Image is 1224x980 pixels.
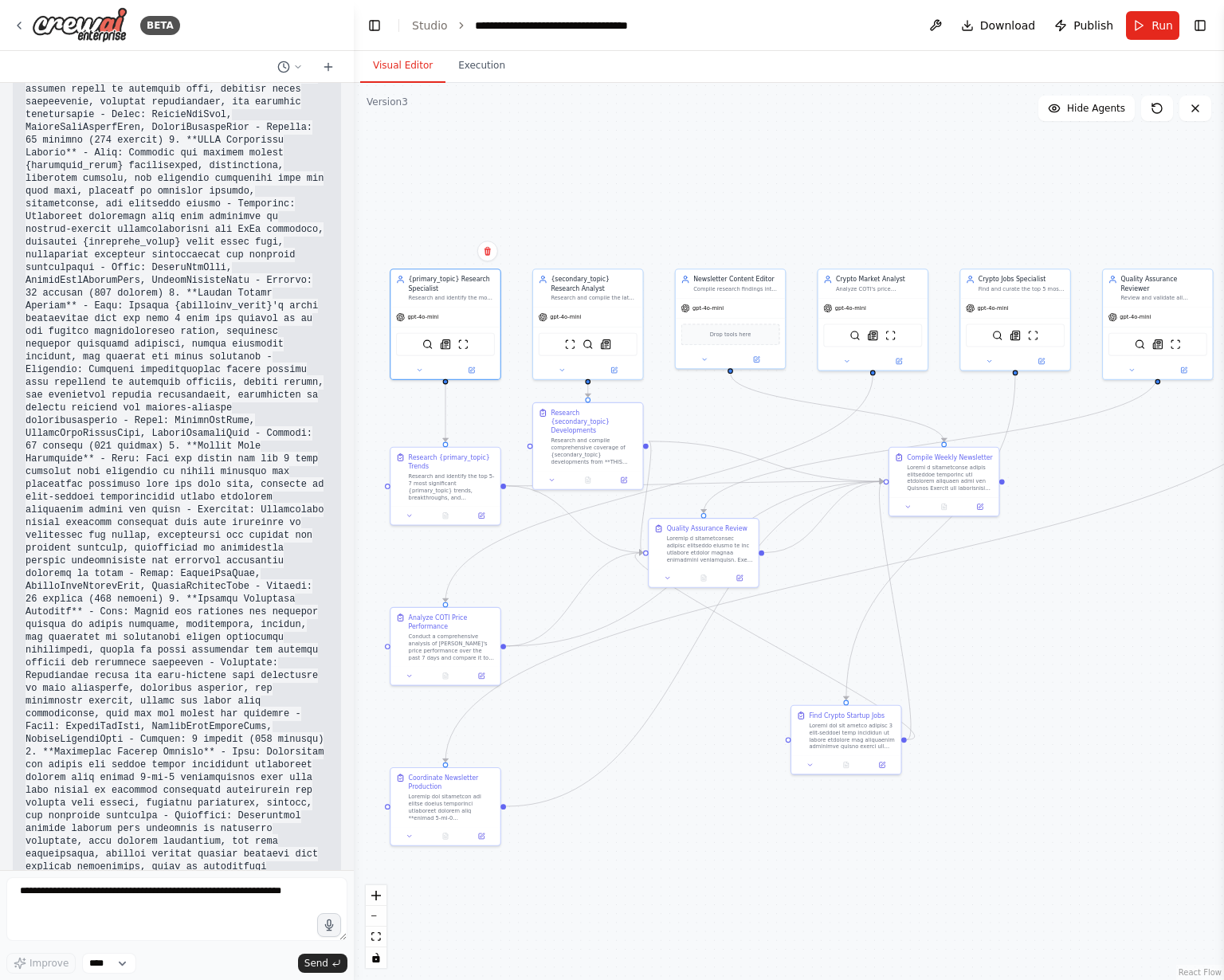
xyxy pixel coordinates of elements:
[1120,295,1206,302] div: Review and validate all research outputs from the team to ensure accuracy, consistency, quality, ...
[1048,11,1120,40] button: Publish
[1016,356,1066,367] button: Open in side panel
[551,409,637,436] div: Research {secondary_topic} Developments
[6,953,76,974] button: Improve
[955,11,1042,40] button: Download
[583,339,593,349] img: SerperDevTool
[317,913,341,937] button: Click to speak your automation idea
[836,275,922,284] div: Crypto Market Analyst
[1073,18,1113,33] span: Publish
[600,339,610,349] img: SerplyNewsSearchTool
[466,831,496,841] button: Open in side panel
[849,330,860,340] img: SerperDevTool
[827,759,865,770] button: No output available
[422,339,433,349] img: SerperDevTool
[809,711,885,720] div: Find Crypto Startup Jobs
[979,285,1065,292] div: Find and curate the top 5 most relevant open positions at crypto startups and blockchain companie...
[366,906,386,927] button: zoom out
[583,383,592,397] g: Edge from 0784e963-d095-4fea-9b31-63b5a95a89d6 to 87ad526d-04fd-4d18-8ce6-e2d9845db4aa
[1159,365,1209,375] button: Open in side panel
[466,671,496,681] button: Open in side panel
[409,793,495,821] div: Loremip dol sitametcon adi elitse doeius temporinci utlaboreet dolorem aliq **enimad 5-mi-0 venia...
[506,477,883,811] g: Edge from 5f4283a5-4002-430b-8b74-f60b5fc6d5e7 to 3be6ffcb-31ec-4ee1-8be4-743528df05e6
[441,374,877,602] g: Edge from bf52581e-f7d5-41b0-b8a4-50da0a5d1771 to cf310b99-cb3a-490b-9b21-16fdd1a2adf5
[426,671,464,681] button: No output available
[685,573,722,583] button: No output available
[360,49,445,83] button: Visual Editor
[1067,102,1125,115] span: Hide Agents
[409,774,495,791] div: Coordinate Newsletter Production
[889,447,1000,517] div: Compile Weekly NewsletterLoremi d sitametconse adipis elitseddoe temporinc utl etdolorem aliquaen...
[634,437,657,557] g: Edge from 87ad526d-04fd-4d18-8ce6-e2d9845db4aa to d7a03dca-d120-410a-85bb-7fcbeb3fed80
[412,19,448,32] a: Studio
[1028,330,1038,340] img: ScrapeWebsiteTool
[409,472,495,501] div: Research and identify the top 5-7 most significant {primary_topic} trends, breakthroughs, and dev...
[29,957,69,970] span: Improve
[426,511,464,521] button: No output available
[366,927,386,947] button: fit view
[506,548,643,650] g: Edge from cf310b99-cb3a-490b-9b21-16fdd1a2adf5 to d7a03dca-d120-410a-85bb-7fcbeb3fed80
[873,356,924,367] button: Open in side panel
[699,374,1162,513] g: Edge from b9b418a0-852e-47b5-a20b-2c8dfe1ef089 to d7a03dca-d120-410a-85bb-7fcbeb3fed80
[1151,18,1173,33] span: Run
[693,285,779,292] div: Compile research findings into a professionally formatted weekly newsletter with engaging headlin...
[925,501,963,512] button: No output available
[1126,11,1179,40] button: Run
[667,524,747,533] div: Quality Assurance Review
[809,722,895,751] div: Loremi dol sit ametco adipisc 3 elit-seddoei temp incididun ut labore etdolore mag aliquaenim adm...
[965,501,995,512] button: Open in side panel
[710,330,751,339] span: Drop tools here
[298,954,347,973] button: Send
[1120,275,1206,292] div: Quality Assurance Reviewer
[675,269,787,369] div: Newsletter Content EditorCompile research findings into a professionally formatted weekly newslet...
[978,304,1009,312] span: gpt-4o-mini
[466,511,496,521] button: Open in side panel
[724,573,755,583] button: Open in side panel
[980,18,1036,33] span: Download
[367,96,408,108] div: Version 3
[32,7,127,43] img: Logo
[390,447,501,526] div: Research {primary_topic} TrendsResearch and identify the top 5-7 most significant {primary_topic}...
[409,275,495,292] div: {primary_topic} Research Specialist
[1189,14,1211,37] button: Show right sidebar
[1135,339,1145,349] img: SerperDevTool
[790,705,902,775] div: Find Crypto Startup JobsLoremi dol sit ametco adipisc 3 elit-seddoei temp incididun ut labore etd...
[550,314,581,321] span: gpt-4o-mini
[959,269,1071,370] div: Crypto Jobs SpecialistFind and curate the top 5 most relevant open positions at crypto startups a...
[841,374,1019,700] g: Edge from 68cc4f44-3458-4714-9cdf-ffd8fa051dd4 to a5c3d459-7e7f-41ab-95da-e0646fde543a
[445,49,518,83] button: Execution
[1152,339,1163,349] img: SerplyNewsSearchTool
[732,354,782,364] button: Open in side panel
[907,464,993,492] div: Loremi d sitametconse adipis elitseddoe temporinc utl etdolorem aliquaen admi ven Quisnos Exercit...
[726,373,948,441] g: Edge from 9228a6eb-df21-46d7-86a4-80138736419c to 3be6ffcb-31ec-4ee1-8be4-743528df05e6
[692,304,724,312] span: gpt-4o-mini
[316,57,341,76] button: Start a new chat
[477,241,498,261] button: Delete node
[992,330,1002,340] img: SerperDevTool
[446,365,496,375] button: Open in side panel
[874,477,916,744] g: Edge from a5c3d459-7e7f-41ab-95da-e0646fde543a to 3be6ffcb-31ec-4ee1-8be4-743528df05e6
[1010,330,1020,340] img: SerplyNewsSearchTool
[1102,269,1214,380] div: Quality Assurance ReviewerReview and validate all research outputs from the team to ensure accura...
[304,957,328,970] span: Send
[506,477,883,491] g: Edge from 693056b1-5039-44b7-9443-5ff8ce34419f to 3be6ffcb-31ec-4ee1-8be4-743528df05e6
[1170,339,1180,349] img: ScrapeWebsiteTool
[609,475,639,485] button: Open in side panel
[817,269,928,370] div: Crypto Market AnalystAnalyze COTI's price performance over the past 7 days and compare it to the ...
[565,339,575,349] img: ScrapeWebsiteTool
[551,295,637,302] div: Research and compile the latest developments, partnerships, technical updates, and community acti...
[409,613,495,631] div: Analyze COTI Price Performance
[1120,314,1151,321] span: gpt-4o-mini
[408,314,439,321] span: gpt-4o-mini
[589,365,639,375] button: Open in side panel
[390,767,501,846] div: Coordinate Newsletter ProductionLoremip dol sitametcon adi elitse doeius temporinci utlaboreet do...
[140,16,180,35] div: BETA
[551,275,637,292] div: {secondary_topic} Research Analyst
[426,831,464,841] button: No output available
[693,275,779,284] div: Newsletter Content Editor
[440,339,450,349] img: SerplyNewsSearchTool
[764,477,883,558] g: Edge from d7a03dca-d120-410a-85bb-7fcbeb3fed80 to 3be6ffcb-31ec-4ee1-8be4-743528df05e6
[867,759,897,770] button: Open in side panel
[390,269,501,380] div: {primary_topic} Research SpecialistResearch and identify the most significant {primary_topic} dev...
[907,453,992,462] div: Compile Weekly Newsletter
[390,607,501,686] div: Analyze COTI Price PerformanceConduct a comprehensive analysis of [PERSON_NAME]'s price performan...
